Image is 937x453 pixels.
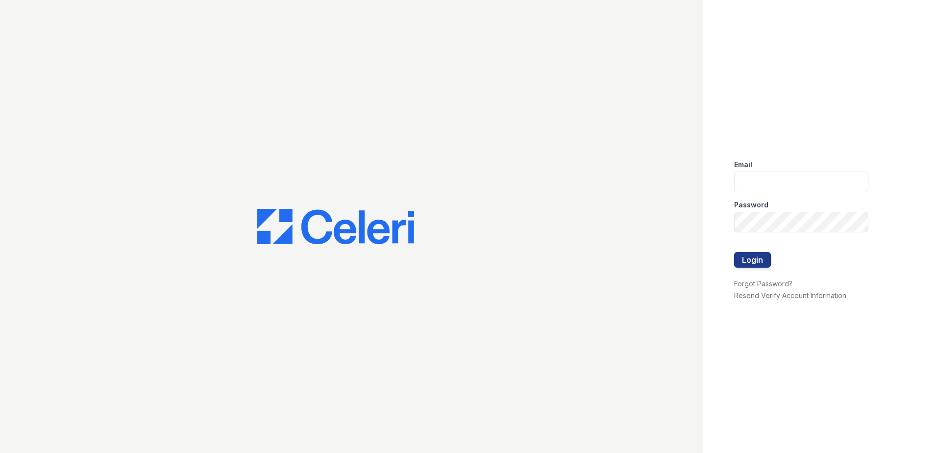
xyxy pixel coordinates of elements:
[257,209,414,244] img: CE_Logo_Blue-a8612792a0a2168367f1c8372b55b34899dd931a85d93a1a3d3e32e68fde9ad4.png
[734,200,768,210] label: Password
[734,291,846,300] a: Resend Verify Account Information
[734,279,792,288] a: Forgot Password?
[734,160,752,170] label: Email
[734,252,771,268] button: Login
